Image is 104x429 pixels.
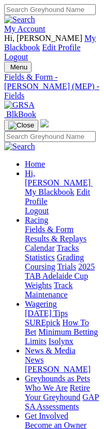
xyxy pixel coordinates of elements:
a: How To Bet [25,318,89,336]
a: 2025 TAB Adelaide Cup [25,262,95,280]
a: Coursing [25,262,55,271]
a: Logout [4,52,28,61]
div: Greyhounds as Pets [25,383,100,411]
a: Weights [25,281,52,290]
a: Isolynx [49,337,73,346]
a: [PERSON_NAME] [25,365,91,374]
a: SUREpick [25,318,60,327]
a: News & Media [25,346,76,355]
span: Hi, [PERSON_NAME] [4,34,82,42]
a: Home [25,160,45,168]
div: News & Media [25,355,100,374]
a: GAP SA Assessments [25,393,99,411]
a: Track Maintenance [25,281,73,299]
img: logo-grsa-white.png [40,119,49,127]
a: Greyhounds as Pets [25,374,90,383]
a: [DATE] Tips [25,309,68,318]
a: Statistics [25,253,55,262]
div: Hi, [PERSON_NAME] [25,188,100,216]
a: Retire Your Greyhound [25,383,90,402]
a: Racing [25,216,48,224]
a: Get Involved [25,411,68,420]
input: Search [4,131,96,142]
a: My Blackbook [25,188,75,196]
img: Close [8,121,34,130]
a: Fields & Form [25,225,73,234]
img: GRSA [4,101,35,110]
a: Wagering [25,299,57,308]
a: My Account [4,24,46,33]
span: Hi, [PERSON_NAME] [25,169,91,187]
a: Grading [57,253,84,262]
a: Edit Profile [25,188,90,206]
a: My Blackbook [4,34,96,52]
a: Edit Profile [42,43,80,52]
a: Results & Replays [25,234,86,243]
button: Toggle navigation [4,62,32,73]
div: Wagering [25,309,100,346]
a: Trials [57,262,76,271]
input: Search [4,4,96,15]
a: BlkBook [4,110,36,119]
a: News [25,355,43,364]
span: BlkBook [6,110,36,119]
div: My Account [4,34,100,62]
a: Tracks [56,244,79,252]
button: Toggle navigation [4,120,38,131]
div: Racing [25,225,100,299]
a: Hi, [PERSON_NAME] [25,169,93,187]
a: Calendar [25,244,55,252]
img: Search [4,15,35,24]
a: Minimum Betting Limits [25,327,98,346]
a: Who We Are [25,383,68,392]
img: Search [4,142,35,151]
a: Fields & Form - [PERSON_NAME] (MEP) - Fields [4,73,100,101]
a: Logout [25,206,49,215]
span: Menu [10,63,27,71]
